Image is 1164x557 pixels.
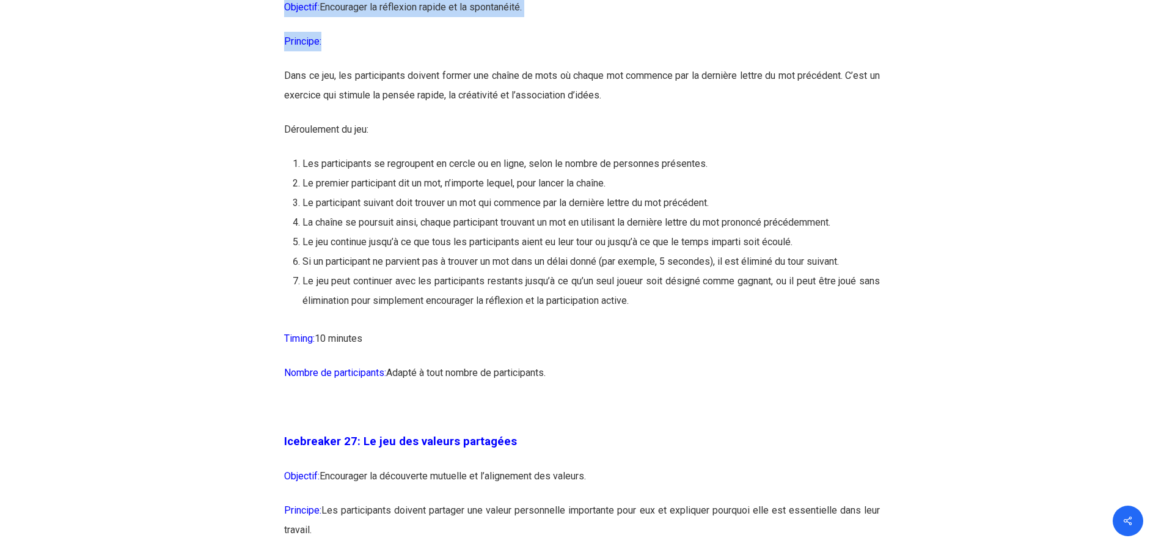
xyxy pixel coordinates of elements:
[302,154,880,174] li: Les participants se regroupent en cercle ou en ligne, selon le nombre de personnes présentes.
[284,467,880,501] p: Encourager la découverte mutuelle et l’alignement des valeurs.
[302,193,880,213] li: Le participant suivant doit trouver un mot qui commence par la dernière lettre du mot précédent.
[284,329,880,363] p: 10 minutes
[284,333,315,344] span: Timing:
[284,120,880,154] p: Déroulement du jeu:
[284,470,320,482] span: Objectif:
[302,213,880,232] li: La chaîne se poursuit ainsi, chaque participant trouvant un mot en utilisant la dernière lettre d...
[284,66,880,120] p: Dans ce jeu, les participants doivent former une chaîne de mots où chaque mot commence par la der...
[284,504,321,516] span: Principe:
[284,1,320,13] span: Objectif:
[302,174,880,193] li: Le premier participant dit un mot, n’importe lequel, pour lancer la chaîne.
[284,435,517,448] strong: Icebreaker 27: Le jeu des valeurs partagées
[284,363,880,397] p: Adapté à tout nombre de participants.
[284,501,880,555] p: Les participants doivent partager une valeur personnelle importante pour eux et expliquer pourquo...
[302,232,880,252] li: Le jeu continue jusqu’à ce que tous les participants aient eu leur tour ou jusqu’à ce que le temp...
[302,252,880,271] li: Si un participant ne parvient pas à trouver un mot dans un délai donné (par exemple, 5 secondes),...
[302,271,880,311] li: Le jeu peut continuer avec les participants restants jusqu’à ce qu’un seul joueur soit désigné co...
[284,35,321,47] span: Principe:
[284,367,386,378] span: Nombre de participants:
